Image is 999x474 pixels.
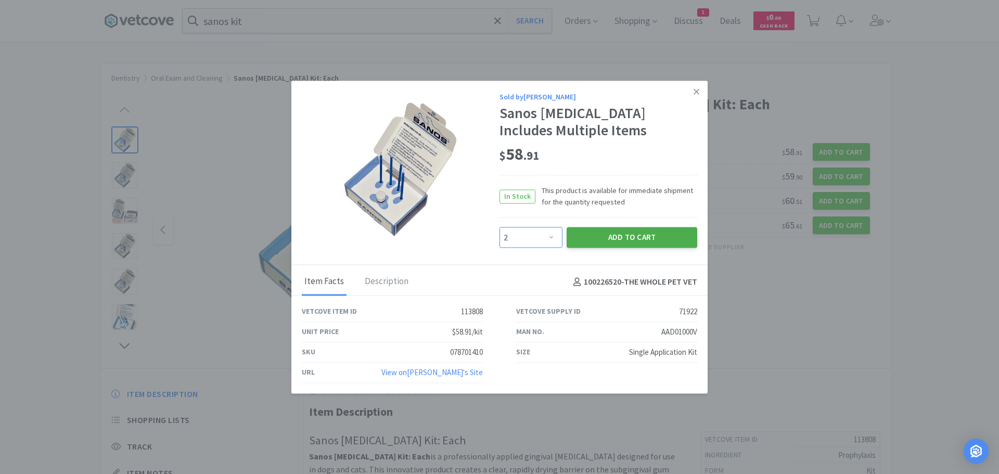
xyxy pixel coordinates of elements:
div: Vetcove Supply ID [516,306,581,317]
div: 113808 [461,305,483,318]
div: Sanos [MEDICAL_DATA] Includes Multiple Items [499,105,697,139]
span: This product is available for immediate shipment for the quantity requested [535,185,697,208]
span: $ [499,149,506,163]
div: Open Intercom Messenger [964,439,989,464]
div: Sold by [PERSON_NAME] [499,91,697,103]
div: Item Facts [302,270,347,296]
div: Vetcove Item ID [302,306,357,317]
div: Single Application Kit [629,346,697,358]
div: URL [302,367,315,378]
div: Unit Price [302,326,339,338]
button: Add to Cart [567,227,697,248]
div: SKU [302,347,315,358]
h4: 100226520 - THE WHOLE PET VET [569,276,697,289]
div: Description [362,270,411,296]
div: AAD01000V [661,326,697,338]
span: In Stock [500,190,535,203]
div: 078701410 [450,346,483,358]
span: . 91 [523,149,539,163]
span: 58 [499,144,539,165]
img: 9b730c1cb41145f094408a605b8e56cb_71922.jpeg [333,102,468,237]
div: Size [516,347,530,358]
div: $58.91/kit [452,326,483,338]
div: Man No. [516,326,544,338]
a: View on[PERSON_NAME]'s Site [381,367,483,377]
div: 71922 [679,305,697,318]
